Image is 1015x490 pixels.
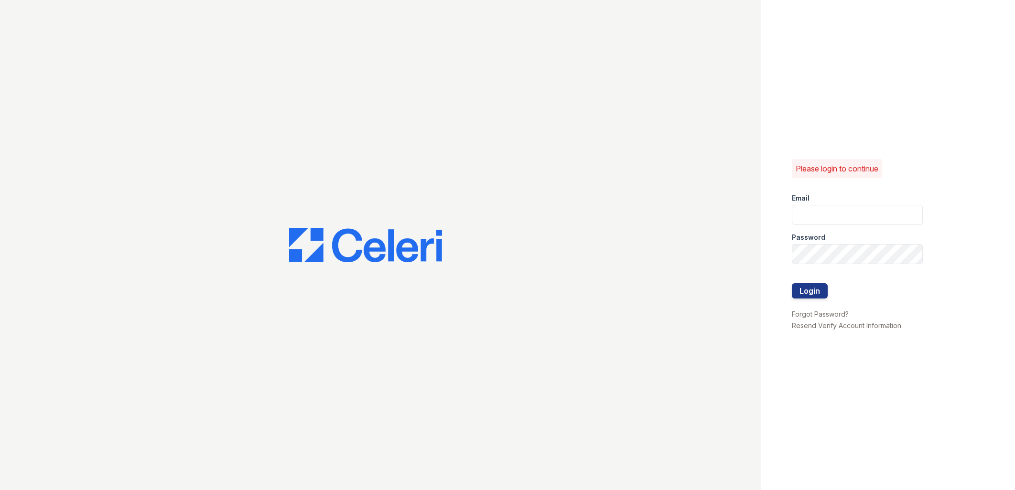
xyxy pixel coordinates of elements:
[792,193,810,203] label: Email
[792,310,849,318] a: Forgot Password?
[792,283,828,298] button: Login
[796,163,878,174] p: Please login to continue
[792,321,901,330] a: Resend Verify Account Information
[792,233,825,242] label: Password
[289,228,442,262] img: CE_Logo_Blue-a8612792a0a2168367f1c8372b55b34899dd931a85d93a1a3d3e32e68fde9ad4.png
